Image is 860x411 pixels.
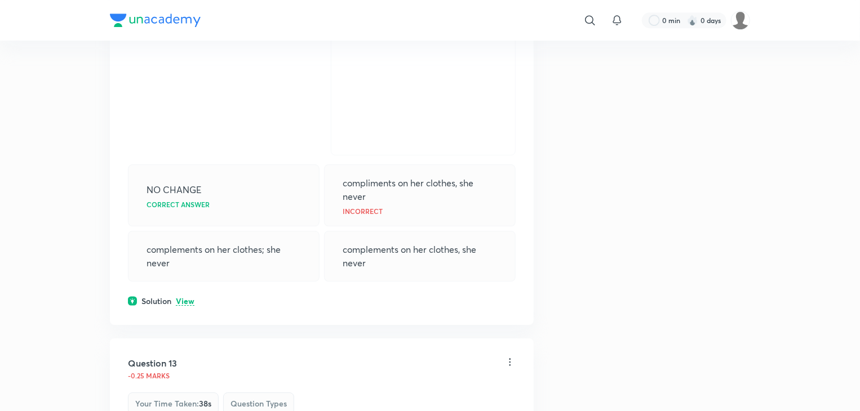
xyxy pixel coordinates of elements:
h5: Question 13 [128,356,177,370]
p: View [176,297,194,306]
p: Correct answer [147,201,210,208]
p: complements on her clothes, she never [343,243,497,270]
img: Anish Raj [731,11,750,30]
p: compliments on her clothes, she never [343,176,497,203]
h6: Solution [141,295,171,307]
span: 38s [199,398,211,409]
img: streak [687,15,698,26]
p: -0.25 marks [128,372,170,379]
p: complements on her clothes; she never [147,243,301,270]
img: solution.svg [128,296,137,306]
p: NO CHANGE [147,183,201,196]
img: Company Logo [110,14,201,27]
p: Incorrect [343,208,383,215]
